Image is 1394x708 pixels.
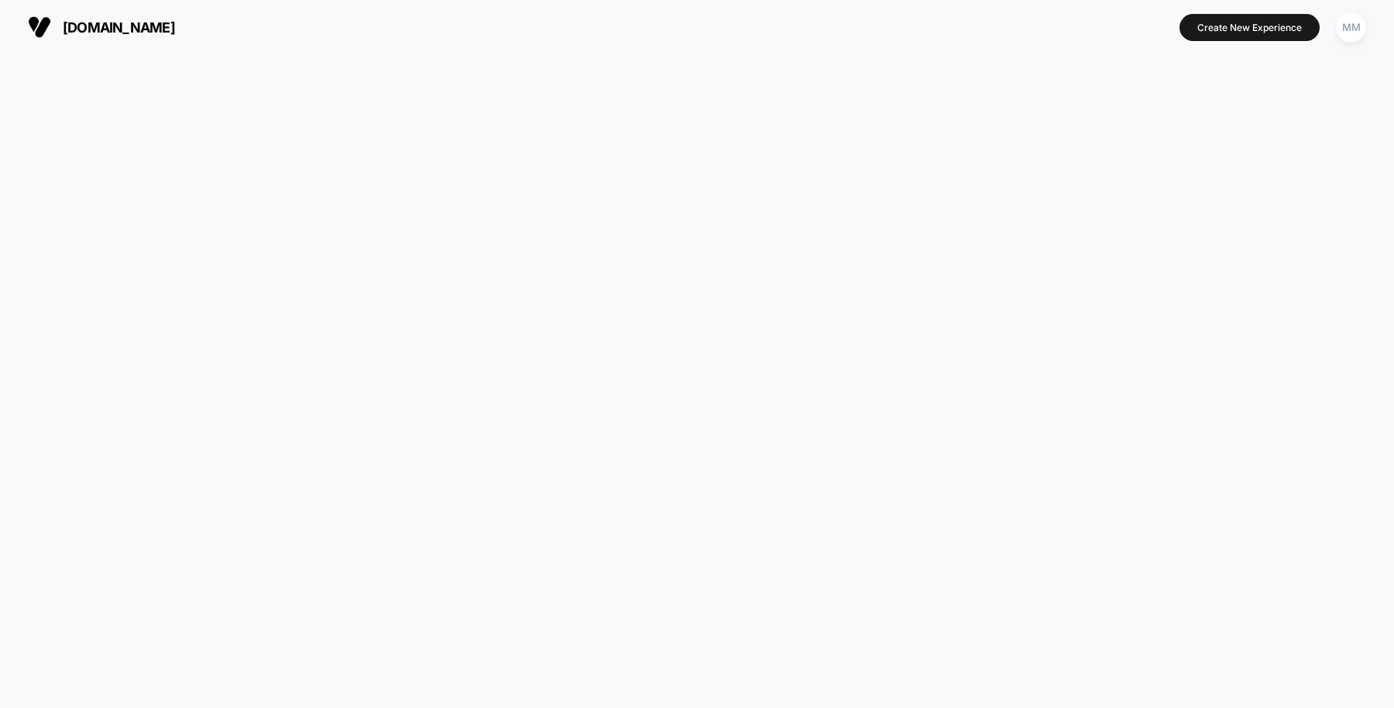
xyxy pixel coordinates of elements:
button: MM [1331,12,1371,43]
button: [DOMAIN_NAME] [23,15,180,40]
div: MM [1336,12,1366,43]
img: Visually logo [28,15,51,39]
button: Create New Experience [1179,14,1320,41]
span: [DOMAIN_NAME] [63,19,175,36]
